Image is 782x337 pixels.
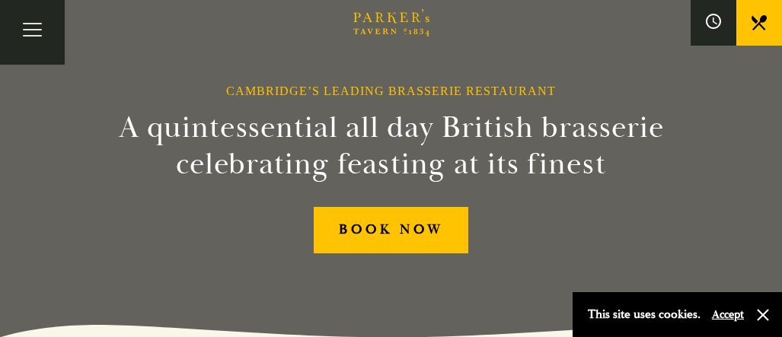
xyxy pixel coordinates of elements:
p: This site uses cookies. [588,304,701,326]
a: BOOK NOW [314,207,468,253]
button: Accept [712,307,744,322]
button: Close and accept [755,307,771,323]
h2: A quintessential all day British brasserie celebrating feasting at its finest [105,110,678,183]
h1: Cambridge’s Leading Brasserie Restaurant [226,84,556,98]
